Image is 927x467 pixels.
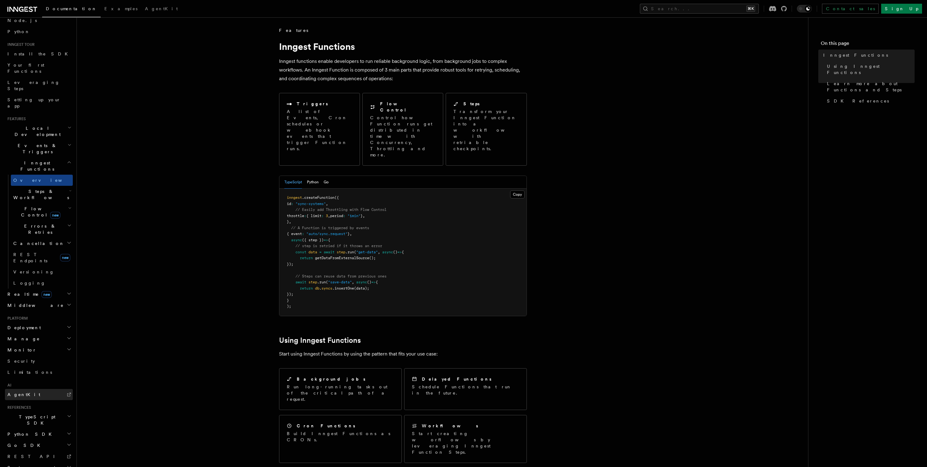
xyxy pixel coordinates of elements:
span: Python SDK [5,431,55,437]
p: Start creating worflows by leveraging Inngest Function Steps. [412,430,519,455]
button: Cancellation [11,238,73,249]
a: SDK References [824,95,915,107]
span: getDataFromExternalSource [315,256,369,260]
span: await [295,280,306,284]
a: Logging [11,277,73,289]
span: Node.js [7,18,37,23]
a: Python [5,26,73,37]
span: { [376,280,378,284]
span: Deployment [5,325,41,331]
span: TypeScript SDK [5,414,67,426]
kbd: ⌘K [746,6,755,12]
span: ( [326,280,328,284]
span: Middleware [5,302,64,308]
button: Toggle dark mode [797,5,812,12]
span: . [319,286,321,290]
button: TypeScript SDK [5,411,73,429]
span: step [308,280,317,284]
span: , [350,232,352,236]
a: Leveraging Steps [5,77,73,94]
span: Platform [5,316,28,321]
span: (); [369,256,376,260]
span: period [330,214,343,218]
p: Run long-running tasks out of the critical path of a request. [287,384,394,402]
span: () [367,280,371,284]
span: id [287,202,291,206]
span: ({ [335,195,339,200]
span: Examples [104,6,138,11]
span: Local Development [5,125,68,137]
span: Realtime [5,291,52,297]
span: , [328,214,330,218]
span: : [302,232,304,236]
span: , [352,280,354,284]
button: Realtimenew [5,289,73,300]
span: }); [287,262,293,266]
span: Monitor [5,347,37,353]
span: new [60,254,70,261]
a: AgentKit [141,2,181,17]
span: SDK References [827,98,889,104]
span: "sync-systems" [295,202,326,206]
a: Security [5,356,73,367]
span: Inngest Functions [823,52,888,58]
span: REST Endpoints [13,252,47,263]
span: const [295,250,306,254]
a: Background jobsRun long-running tasks out of the critical path of a request. [279,368,402,410]
span: "save-data" [328,280,352,284]
span: References [5,405,31,410]
span: Flow Control [11,206,68,218]
span: , [363,214,365,218]
button: Deployment [5,322,73,333]
button: Search...⌘K [640,4,759,14]
span: Documentation [46,6,97,11]
button: Python SDK [5,429,73,440]
div: Inngest Functions [5,175,73,289]
a: Your first Functions [5,59,73,77]
span: async [356,280,367,284]
button: Events & Triggers [5,140,73,157]
p: Transform your Inngest Function into a workflow with retriable checkpoints. [453,108,520,152]
span: () [393,250,397,254]
button: Local Development [5,123,73,140]
span: ); [287,304,291,308]
span: Python [7,29,30,34]
span: Learn more about Functions and Steps [827,81,915,93]
a: Using Inngest Functions [824,61,915,78]
span: db [315,286,319,290]
button: Monitor [5,344,73,356]
span: Versioning [13,269,54,274]
h4: On this page [821,40,915,50]
a: Examples [101,2,141,17]
h2: Workflows [422,423,478,429]
span: => [397,250,402,254]
span: => [371,280,376,284]
span: } [361,214,363,218]
span: Inngest tour [5,42,35,47]
span: Using Inngest Functions [827,63,915,76]
h2: Flow Control [380,101,435,113]
button: Go [324,176,329,189]
span: : [291,202,293,206]
button: TypeScript [284,176,302,189]
span: => [324,238,328,242]
a: REST Endpointsnew [11,249,73,266]
span: Limitations [7,370,52,375]
span: data [308,250,317,254]
a: Cron FunctionsBuild Inngest Functions as CRONs. [279,415,402,463]
a: Setting up your app [5,94,73,111]
span: AgentKit [7,392,40,397]
span: 3 [326,214,328,218]
button: Go SDK [5,440,73,451]
span: , [326,202,328,206]
span: Install the SDK [7,51,72,56]
span: Setting up your app [7,97,61,108]
span: .createFunction [302,195,335,200]
span: step [337,250,345,254]
span: { [328,238,330,242]
span: Features [279,27,308,33]
span: Leveraging Steps [7,80,60,91]
span: .insertOne [332,286,354,290]
span: async [382,250,393,254]
button: Python [307,176,319,189]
